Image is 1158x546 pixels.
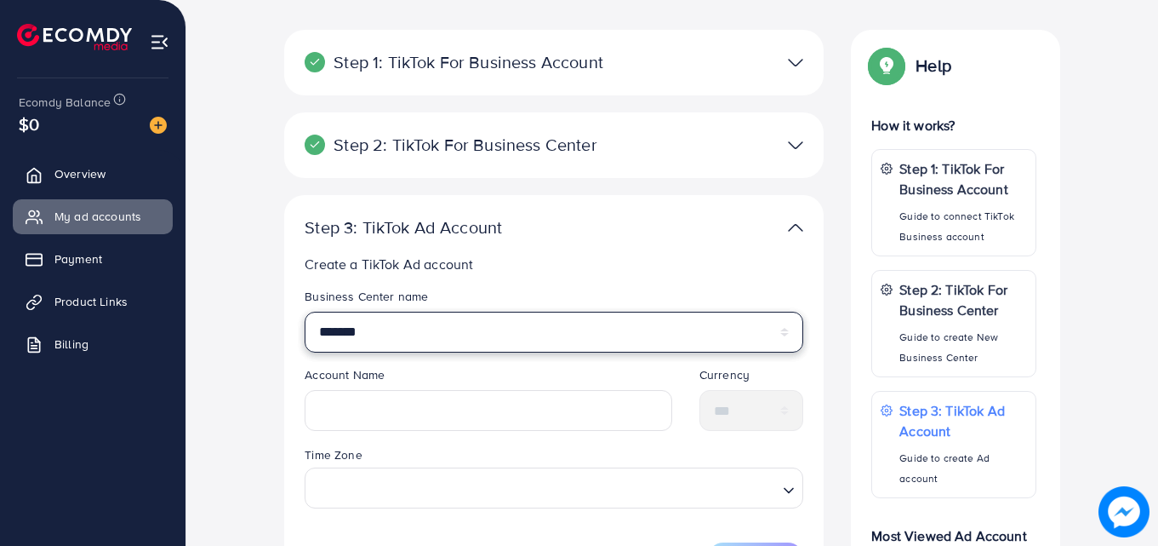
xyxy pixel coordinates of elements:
[305,52,628,72] p: Step 1: TikTok For Business Account
[788,50,803,75] img: TikTok partner
[54,293,128,310] span: Product Links
[17,24,132,50] img: logo
[305,366,672,390] legend: Account Name
[899,206,1027,247] p: Guide to connect TikTok Business account
[1104,491,1145,533] img: image
[13,157,173,191] a: Overview
[312,472,776,503] input: Search for option
[899,158,1027,199] p: Step 1: TikTok For Business Account
[305,468,803,509] div: Search for option
[305,254,803,274] p: Create a TikTok Ad account
[54,165,106,182] span: Overview
[305,217,628,238] p: Step 3: TikTok Ad Account
[19,112,39,136] span: $0
[150,117,167,134] img: image
[871,115,1036,135] p: How it works?
[150,32,169,52] img: menu
[305,135,628,155] p: Step 2: TikTok For Business Center
[305,288,803,312] legend: Business Center name
[916,55,951,76] p: Help
[899,400,1027,441] p: Step 3: TikTok Ad Account
[699,366,804,390] legend: Currency
[13,199,173,233] a: My ad accounts
[871,50,902,81] img: Popup guide
[54,250,102,267] span: Payment
[13,242,173,276] a: Payment
[788,133,803,158] img: TikTok partner
[899,327,1027,368] p: Guide to create New Business Center
[788,216,803,240] img: TikTok partner
[305,446,362,463] label: Time Zone
[13,327,173,361] a: Billing
[13,284,173,319] a: Product Links
[899,448,1027,489] p: Guide to create Ad account
[19,94,111,111] span: Ecomdy Balance
[899,279,1027,320] p: Step 2: TikTok For Business Center
[54,336,88,353] span: Billing
[54,208,141,225] span: My ad accounts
